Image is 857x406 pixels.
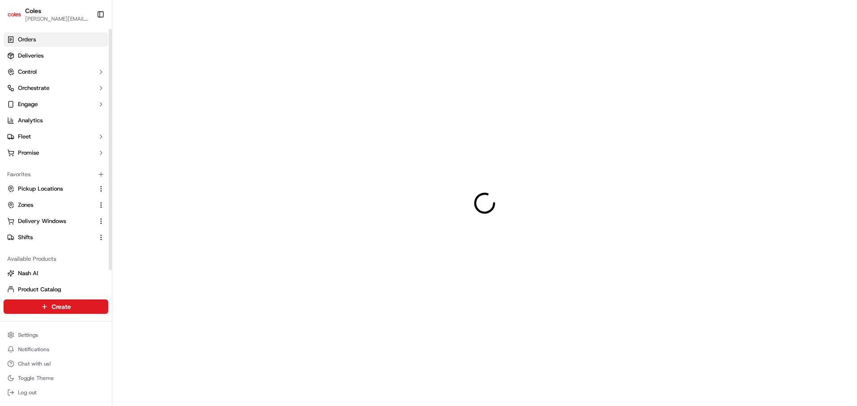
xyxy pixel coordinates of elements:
div: Available Products [4,252,108,266]
span: Control [18,68,37,76]
button: Settings [4,329,108,341]
span: Chat with us! [18,360,51,367]
button: Nash AI [4,266,108,281]
span: Pylon [89,152,109,159]
p: Welcome 👋 [9,36,163,50]
a: 📗Knowledge Base [5,127,72,143]
a: Powered byPylon [63,152,109,159]
button: Zones [4,198,108,212]
a: Product Catalog [7,286,105,294]
span: Zones [18,201,33,209]
a: Analytics [4,113,108,128]
button: Notifications [4,343,108,356]
span: Nash AI [18,269,38,277]
button: Product Catalog [4,282,108,297]
span: Settings [18,331,38,339]
a: Delivery Windows [7,217,94,225]
button: Log out [4,386,108,399]
button: Delivery Windows [4,214,108,228]
span: Product Catalog [18,286,61,294]
a: Pickup Locations [7,185,94,193]
span: Deliveries [18,52,44,60]
span: Notifications [18,346,49,353]
span: Toggle Theme [18,375,54,382]
button: Pickup Locations [4,182,108,196]
div: We're available if you need us! [31,95,114,102]
div: 📗 [9,131,16,138]
button: Coles [25,6,41,15]
button: Create [4,299,108,314]
input: Got a question? Start typing here... [23,58,162,67]
a: Nash AI [7,269,105,277]
span: Engage [18,100,38,108]
span: Shifts [18,233,33,241]
span: Log out [18,389,36,396]
span: API Documentation [85,130,144,139]
img: Coles [7,7,22,22]
a: 💻API Documentation [72,127,148,143]
img: 1736555255976-a54dd68f-1ca7-489b-9aae-adbdc363a1c4 [9,86,25,102]
button: ColesColes[PERSON_NAME][EMAIL_ADDRESS][PERSON_NAME][DOMAIN_NAME] [4,4,93,25]
span: Orchestrate [18,84,49,92]
a: Shifts [7,233,94,241]
button: Promise [4,146,108,160]
span: Fleet [18,133,31,141]
span: Orders [18,36,36,44]
img: Nash [9,9,27,27]
div: Favorites [4,167,108,182]
button: Chat with us! [4,357,108,370]
a: Deliveries [4,49,108,63]
div: Start new chat [31,86,147,95]
button: Shifts [4,230,108,245]
span: Delivery Windows [18,217,66,225]
a: Orders [4,32,108,47]
a: Zones [7,201,94,209]
button: Toggle Theme [4,372,108,384]
span: Analytics [18,116,43,125]
div: 💻 [76,131,83,138]
button: Orchestrate [4,81,108,95]
span: Promise [18,149,39,157]
button: Engage [4,97,108,112]
button: Control [4,65,108,79]
button: [PERSON_NAME][EMAIL_ADDRESS][PERSON_NAME][DOMAIN_NAME] [25,15,89,22]
span: Knowledge Base [18,130,69,139]
span: Pickup Locations [18,185,63,193]
button: Fleet [4,129,108,144]
button: Start new chat [153,89,163,99]
span: Create [52,302,71,311]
